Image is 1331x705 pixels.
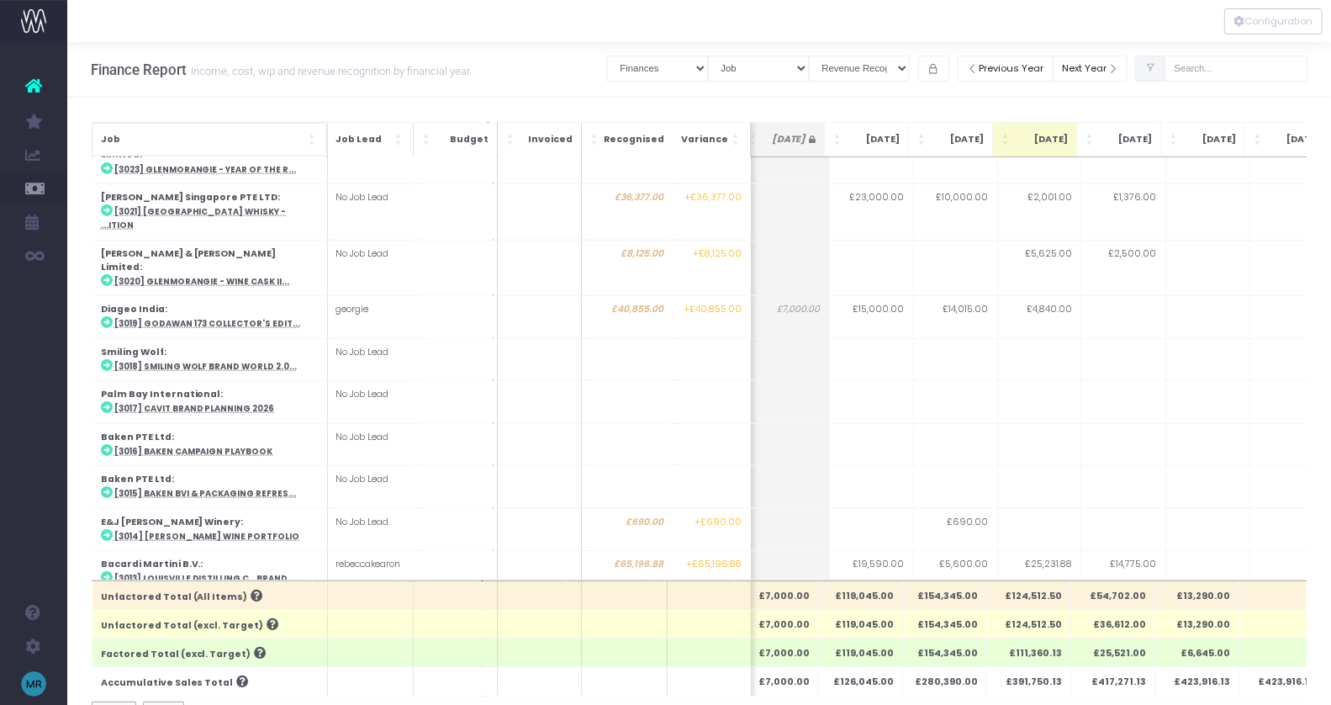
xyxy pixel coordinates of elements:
strong: Baken PTE Ltd [100,473,171,485]
span: [DATE] [763,133,816,146]
td: : [92,381,327,423]
abbr: [3018] Smiling Wolf Brand World 2.0 [114,361,297,372]
span: Job Lead: Activate to sort [394,131,404,148]
img: images/default_profile_image.png [21,671,46,697]
th: £111,360.13 [987,639,1071,667]
span: Job [100,133,304,146]
span: Budget: Activate to sort [422,131,432,148]
td: : [92,551,327,593]
td: £40,855.00 [581,296,673,338]
td: £5,625.00 [997,240,1081,296]
button: Previous Year [958,56,1054,82]
td: £10,000.00 [913,183,997,240]
span: +£36,377.00 [685,191,742,204]
abbr: [3020] Glenmorangie - Wine Cask II [114,276,289,287]
td: £5,600.00 [913,551,997,593]
span: +£690.00 [695,516,742,529]
strong: E&J [PERSON_NAME] Winery [100,516,240,528]
span: [DATE] [1099,133,1152,146]
th: £154,345.00 [903,580,987,609]
td: £2,001.00 [997,183,1081,240]
strong: Baken PTE Ltd [100,431,171,443]
td: £14,775.00 [1081,551,1165,593]
abbr: [3023] Glenmorangie - Year of the Ram [114,164,296,175]
td: £1,376.00 [1081,183,1165,240]
span: Invoiced [520,133,573,146]
th: £36,612.00 [1071,609,1155,638]
abbr: [3017] Cavit Brand Planning 2026 [114,403,274,414]
strong: Smiling Wolf [100,346,163,358]
small: Income, cost, wip and revenue recognition by financial year [187,61,470,78]
span: Budget [436,133,489,146]
abbr: [3021] Highland Park Whisky - 2026 LNY Limited Edition [100,206,286,231]
span: Factored Total (excl. Target) [100,648,251,661]
td: : [92,508,327,550]
span: Sep 25: Activate to sort [917,131,927,148]
td: No Job Lead [327,381,418,423]
td: £23,000.00 [829,183,913,240]
span: [DATE] [1015,133,1068,146]
td: £8,125.00 [581,240,673,296]
span: Unfactored Total (All Items) [100,591,247,604]
span: Nov 25: Activate to sort [1085,131,1096,148]
td: : [92,466,327,508]
span: +£8,125.00 [694,247,742,261]
td: : [92,183,327,240]
div: Vertical button group [1224,8,1323,34]
span: +£40,855.00 [684,303,742,316]
abbr: [3019] Godawan 173 Collector's Edition [114,318,300,329]
th: £6,645.00 [1155,639,1239,667]
th: £119,045.00 [819,609,903,638]
th: £54,702.00 [1071,580,1155,609]
td: No Job Lead [327,466,418,508]
td: £36,377.00 [581,183,673,240]
th: £391,750.13 [987,667,1071,696]
abbr: [3014] Monte Rosso Wine Portfolio [114,531,299,542]
td: £690.00 [581,508,673,550]
th: £124,512.50 [987,609,1071,638]
td: georgie [327,296,418,338]
span: [DATE] [1267,133,1320,146]
th: £417,271.13 [1071,667,1155,696]
td: £14,015.00 [913,296,997,338]
th: £25,521.00 [1071,639,1155,667]
th: £124,512.50 [987,580,1071,609]
span: +£65,196.88 [687,558,742,571]
span: Variance [676,133,729,146]
span: Recognised: Activate to sort [590,131,600,148]
th: £119,045.00 [819,639,903,667]
td: £690.00 [913,508,997,550]
td: No Job Lead [327,338,418,380]
td: £2,500.00 [1081,240,1165,296]
td: rebeccakearon [327,551,418,593]
span: [DATE] [847,133,900,146]
th: £119,045.00 [819,580,903,609]
th: £7,000.00 [735,667,819,696]
td: : [92,240,327,296]
strong: Palm Bay International [100,388,220,400]
th: £280,390.00 [903,667,987,696]
th: £7,000.00 [735,639,819,667]
strong: [PERSON_NAME] Singapore PTE LTD [100,191,277,204]
th: £7,000.00 [735,609,819,638]
td: £19,590.00 [829,551,913,593]
th: £13,290.00 [1155,609,1239,638]
span: [DATE] [931,133,984,146]
span: Recognised [604,133,664,146]
td: £25,231.88 [997,551,1081,593]
td: : [92,423,327,465]
th: £7,000.00 [735,580,819,609]
abbr: [3016] Baken Campaign Playbook [114,446,272,457]
td: £7,000.00 [745,296,829,338]
span: Jul 25 <i class="fa fa-lock"></i>: Activate to sort [749,131,759,148]
span: Unfactored Total (excl. Target) [100,619,263,633]
abbr: [3015] Baken BVI & Packaging Refresh [114,488,296,499]
strong: Diageo India [100,303,164,315]
span: Job: Activate to sort [308,131,318,148]
span: Oct 25: Activate to sort [1001,131,1011,148]
td: £65,196.88 [581,551,673,593]
td: No Job Lead [327,183,418,240]
abbr: [3013] Louisville Distilling Co NTW Brand [114,573,288,584]
strong: [PERSON_NAME] & [PERSON_NAME] Limited [100,247,276,273]
th: £423,916.13 [1155,667,1239,696]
